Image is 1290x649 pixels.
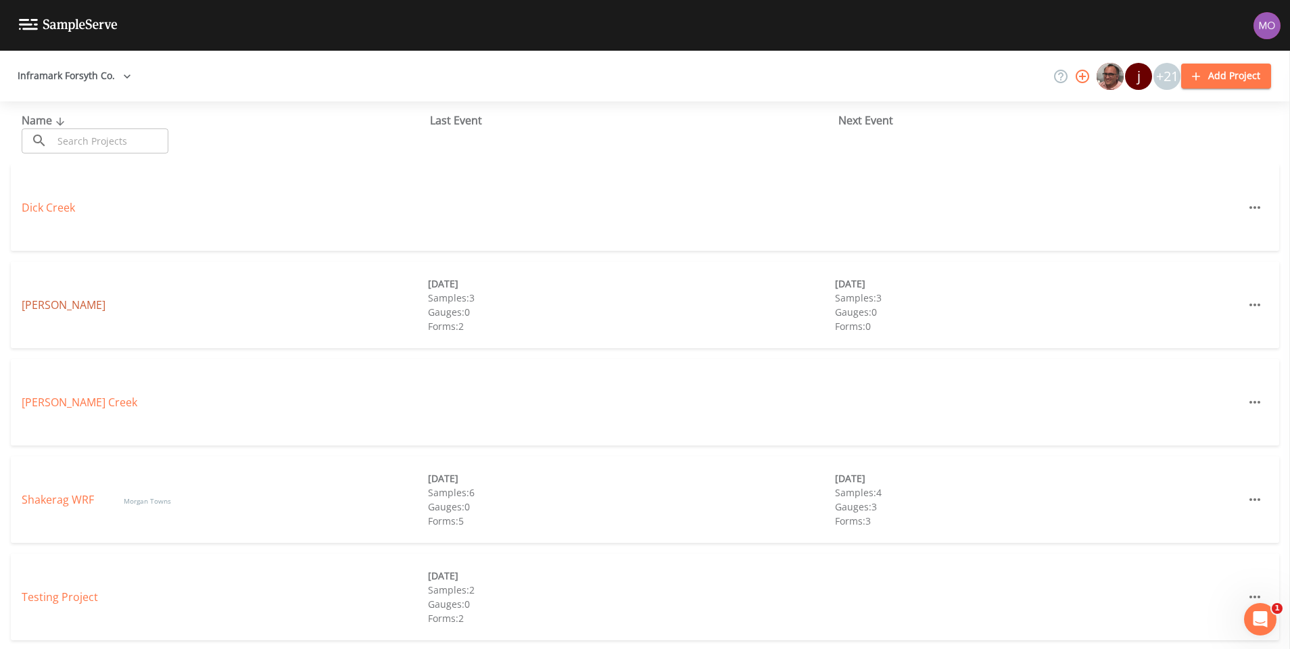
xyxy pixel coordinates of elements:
[1153,63,1180,90] div: +21
[22,395,137,410] a: [PERSON_NAME] Creek
[428,569,834,583] div: [DATE]
[1124,63,1153,90] div: joshua.collins@inframark.com
[428,485,834,500] div: Samples: 6
[835,305,1241,319] div: Gauges: 0
[835,500,1241,514] div: Gauges: 3
[19,19,118,32] img: logo
[22,492,97,507] a: Shakerag WRF
[835,277,1241,291] div: [DATE]
[838,112,1247,128] div: Next Event
[428,471,834,485] div: [DATE]
[22,297,105,312] a: [PERSON_NAME]
[22,590,98,604] a: Testing Project
[428,319,834,333] div: Forms: 2
[124,496,171,506] span: Morgan Towns
[1272,603,1283,614] span: 1
[1181,64,1271,89] button: Add Project
[428,597,834,611] div: Gauges: 0
[835,319,1241,333] div: Forms: 0
[1125,63,1152,90] div: j
[22,113,68,128] span: Name
[1096,63,1124,90] div: Mike Franklin
[428,500,834,514] div: Gauges: 0
[430,112,838,128] div: Last Event
[428,514,834,528] div: Forms: 5
[835,514,1241,528] div: Forms: 3
[835,291,1241,305] div: Samples: 3
[428,611,834,625] div: Forms: 2
[53,128,168,153] input: Search Projects
[428,277,834,291] div: [DATE]
[428,583,834,597] div: Samples: 2
[835,485,1241,500] div: Samples: 4
[22,200,75,215] a: Dick Creek
[428,305,834,319] div: Gauges: 0
[1253,12,1281,39] img: e5df77a8b646eb52ef3ad048c1c29e95
[1097,63,1124,90] img: e2d790fa78825a4bb76dcb6ab311d44c
[428,291,834,305] div: Samples: 3
[835,471,1241,485] div: [DATE]
[1244,603,1276,635] iframe: Intercom live chat
[12,64,137,89] button: Inframark Forsyth Co.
